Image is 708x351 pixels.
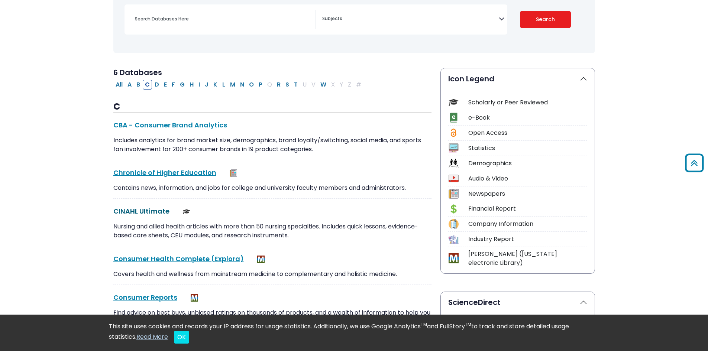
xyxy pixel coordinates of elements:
[113,270,431,279] p: Covers health and wellness from mainstream medicine to complementary and holistic medicine.
[183,208,190,215] img: Scholarly or Peer Reviewed
[113,67,162,78] span: 6 Databases
[449,158,459,168] img: Icon Demographics
[174,331,189,344] button: Close
[275,80,283,90] button: Filter Results R
[113,293,177,302] a: Consumer Reports
[196,80,202,90] button: Filter Results I
[283,80,291,90] button: Filter Results S
[143,80,152,90] button: Filter Results C
[468,174,587,183] div: Audio & Video
[449,128,458,138] img: Icon Open Access
[113,136,431,154] p: Includes analytics for brand market size, demographics, brand loyalty/switching, social media, an...
[113,120,227,130] a: CBA - Consumer Brand Analytics
[187,80,196,90] button: Filter Results H
[228,80,237,90] button: Filter Results M
[256,80,265,90] button: Filter Results P
[318,80,329,90] button: Filter Results W
[465,321,471,328] sup: TM
[449,234,459,244] img: Icon Industry Report
[449,113,459,123] img: Icon e-Book
[449,97,459,107] img: Icon Scholarly or Peer Reviewed
[449,173,459,183] img: Icon Audio & Video
[421,321,427,328] sup: TM
[449,204,459,214] img: Icon Financial Report
[322,16,499,22] textarea: Search
[468,144,587,153] div: Statistics
[211,80,220,90] button: Filter Results K
[257,256,265,263] img: MeL (Michigan electronic Library)
[468,113,587,122] div: e-Book
[113,183,431,192] p: Contains news, information, and jobs for college and university faculty members and administrators.
[468,204,587,213] div: Financial Report
[113,254,244,263] a: Consumer Health Complete (Explora)
[113,207,169,216] a: CINAHL Ultimate
[162,80,169,90] button: Filter Results E
[468,129,587,137] div: Open Access
[441,68,595,89] button: Icon Legend
[468,235,587,244] div: Industry Report
[449,189,459,199] img: Icon Newspapers
[113,222,431,240] p: Nursing and allied health articles with more than 50 nursing specialties. Includes quick lessons,...
[468,159,587,168] div: Demographics
[134,80,142,90] button: Filter Results B
[468,220,587,228] div: Company Information
[441,292,595,313] button: ScienceDirect
[113,80,125,90] button: All
[468,98,587,107] div: Scholarly or Peer Reviewed
[220,80,227,90] button: Filter Results L
[136,332,168,341] a: Read More
[468,189,587,198] div: Newspapers
[203,80,211,90] button: Filter Results J
[230,169,237,177] img: Newspapers
[109,322,599,344] div: This site uses cookies and records your IP address for usage statistics. Additionally, we use Goo...
[292,80,300,90] button: Filter Results T
[449,143,459,153] img: Icon Statistics
[520,11,571,28] button: Submit for Search Results
[169,80,177,90] button: Filter Results F
[130,13,316,24] input: Search database by title or keyword
[468,250,587,267] div: [PERSON_NAME] ([US_STATE] electronic Library)
[152,80,161,90] button: Filter Results D
[238,80,246,90] button: Filter Results N
[125,80,134,90] button: Filter Results A
[113,168,216,177] a: Chronicle of Higher Education
[113,80,364,88] div: Alpha-list to filter by first letter of database name
[178,80,187,90] button: Filter Results G
[247,80,256,90] button: Filter Results O
[113,101,431,113] h3: C
[191,294,198,302] img: MeL (Michigan electronic Library)
[449,219,459,229] img: Icon Company Information
[113,308,431,326] p: Find advice on best buys, unbiased ratings on thousands of products, and a wealth of information ...
[449,253,459,263] img: Icon MeL (Michigan electronic Library)
[682,157,706,169] a: Back to Top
